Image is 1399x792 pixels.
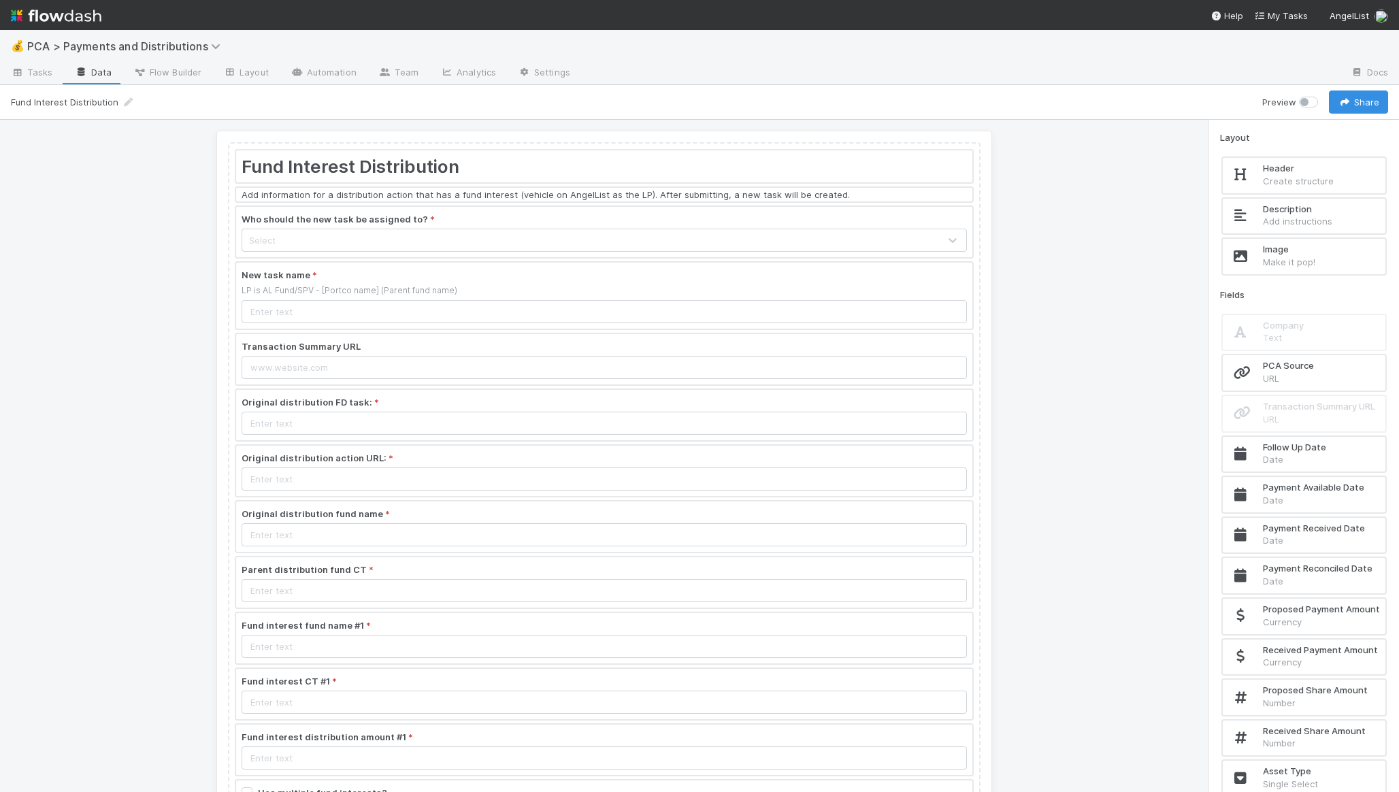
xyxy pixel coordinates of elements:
p: Number [1263,736,1380,750]
a: Docs [1340,63,1399,84]
a: Flow Builder [122,63,212,84]
p: Date [1263,574,1380,588]
p: Currency [1263,615,1380,629]
span: Preview [1262,95,1296,109]
a: Settings [507,63,581,84]
h2: PCA Source [1263,361,1380,372]
span: My Tasks [1254,10,1308,21]
p: URL [1263,372,1380,385]
h2: Image [1263,244,1380,255]
h2: Payment Received Date [1263,523,1380,534]
h2: Proposed Share Amount [1263,685,1380,696]
h2: Header [1263,163,1380,174]
button: Share [1329,90,1388,114]
a: My Tasks [1254,9,1308,22]
img: avatar_8e0a024e-b700-4f9f-aecf-6f1e79dccd3c.png [1375,10,1388,23]
p: Single Select [1263,777,1380,791]
a: Data [64,63,122,84]
div: Help [1211,9,1243,22]
h2: Transaction Summary URL [1263,401,1380,412]
h2: Company [1263,320,1380,331]
p: Text [1263,331,1380,344]
p: Number [1263,696,1380,710]
h2: Description [1263,204,1380,215]
a: Team [367,63,429,84]
p: Create structure [1263,174,1380,188]
span: Tasks [11,65,53,79]
h2: Payment Available Date [1263,482,1380,493]
div: Fund Interest Distribution [11,95,135,109]
h2: Payment Reconciled Date [1263,563,1380,574]
h2: Follow Up Date [1263,442,1380,453]
h2: Proposed Payment Amount [1263,604,1380,615]
h2: Received Share Amount [1263,726,1380,737]
div: Fields [1220,288,1388,301]
a: Layout [212,63,280,84]
a: Analytics [429,63,507,84]
p: Date [1263,452,1380,466]
img: logo-inverted-e16ddd16eac7371096b0.svg [11,4,101,27]
a: Automation [280,63,367,84]
div: Layout [1220,131,1388,144]
h2: Asset Type [1263,766,1380,777]
p: Date [1263,493,1380,507]
p: Make it pop! [1263,255,1380,269]
span: Flow Builder [133,65,201,79]
p: Date [1263,533,1380,547]
span: 💰 [11,40,24,52]
span: PCA > Payments and Distributions [27,39,227,53]
p: URL [1263,412,1380,426]
span: AngelList [1330,10,1369,21]
p: Add instructions [1263,214,1380,228]
p: Currency [1263,655,1380,669]
h2: Received Payment Amount [1263,645,1380,656]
